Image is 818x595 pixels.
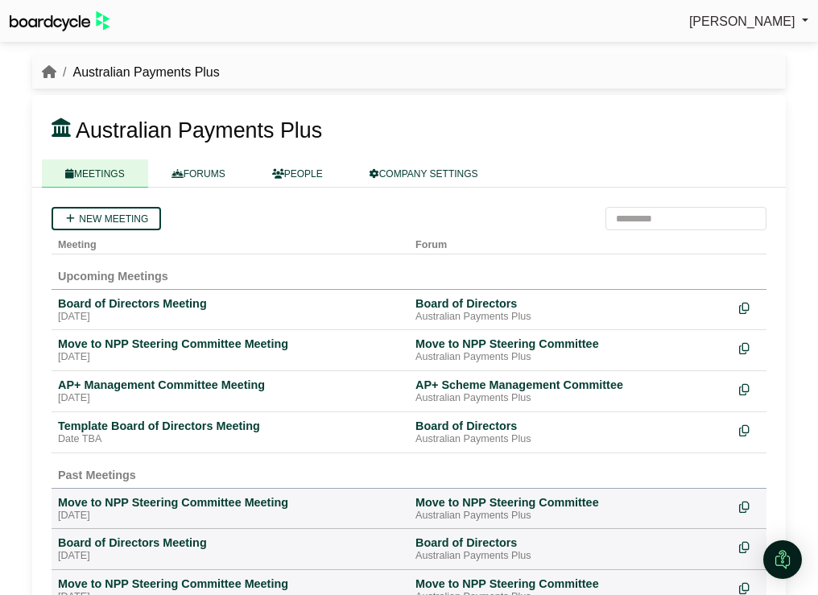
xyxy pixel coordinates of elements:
[52,207,161,230] a: New meeting
[58,337,403,364] a: Move to NPP Steering Committee Meeting [DATE]
[415,392,726,405] div: Australian Payments Plus
[58,392,403,405] div: [DATE]
[739,378,760,399] div: Make a copy
[58,296,403,324] a: Board of Directors Meeting [DATE]
[415,550,726,563] div: Australian Payments Plus
[58,535,403,563] a: Board of Directors Meeting [DATE]
[58,378,403,405] a: AP+ Management Committee Meeting [DATE]
[42,62,220,83] nav: breadcrumb
[58,495,403,510] div: Move to NPP Steering Committee Meeting
[415,337,726,364] a: Move to NPP Steering Committee Australian Payments Plus
[415,378,726,392] div: AP+ Scheme Management Committee
[76,118,322,143] span: Australian Payments Plus
[415,433,726,446] div: Australian Payments Plus
[739,337,760,358] div: Make a copy
[415,535,726,563] a: Board of Directors Australian Payments Plus
[689,11,808,32] a: [PERSON_NAME]
[415,311,726,324] div: Australian Payments Plus
[249,159,346,188] a: PEOPLE
[58,311,403,324] div: [DATE]
[415,495,726,523] a: Move to NPP Steering Committee Australian Payments Plus
[58,495,403,523] a: Move to NPP Steering Committee Meeting [DATE]
[58,535,403,550] div: Board of Directors Meeting
[415,535,726,550] div: Board of Directors
[52,230,409,254] th: Meeting
[58,337,403,351] div: Move to NPP Steering Committee Meeting
[415,337,726,351] div: Move to NPP Steering Committee
[739,296,760,318] div: Make a copy
[58,419,403,446] a: Template Board of Directors Meeting Date TBA
[58,576,403,591] div: Move to NPP Steering Committee Meeting
[689,14,795,28] span: [PERSON_NAME]
[415,296,726,311] div: Board of Directors
[415,576,726,591] div: Move to NPP Steering Committee
[10,11,109,31] img: BoardcycleBlackGreen-aaafeed430059cb809a45853b8cf6d952af9d84e6e89e1f1685b34bfd5cb7d64.svg
[739,535,760,557] div: Make a copy
[409,230,733,254] th: Forum
[56,62,220,83] li: Australian Payments Plus
[58,378,403,392] div: AP+ Management Committee Meeting
[415,378,726,405] a: AP+ Scheme Management Committee Australian Payments Plus
[42,159,148,188] a: MEETINGS
[415,495,726,510] div: Move to NPP Steering Committee
[58,550,403,563] div: [DATE]
[739,495,760,517] div: Make a copy
[415,419,726,433] div: Board of Directors
[52,254,766,289] td: Upcoming Meetings
[415,351,726,364] div: Australian Payments Plus
[763,540,802,579] div: Open Intercom Messenger
[415,296,726,324] a: Board of Directors Australian Payments Plus
[739,419,760,440] div: Make a copy
[58,433,403,446] div: Date TBA
[415,510,726,523] div: Australian Payments Plus
[58,296,403,311] div: Board of Directors Meeting
[346,159,502,188] a: COMPANY SETTINGS
[58,351,403,364] div: [DATE]
[415,419,726,446] a: Board of Directors Australian Payments Plus
[58,510,403,523] div: [DATE]
[148,159,249,188] a: FORUMS
[52,452,766,488] td: Past Meetings
[58,419,403,433] div: Template Board of Directors Meeting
